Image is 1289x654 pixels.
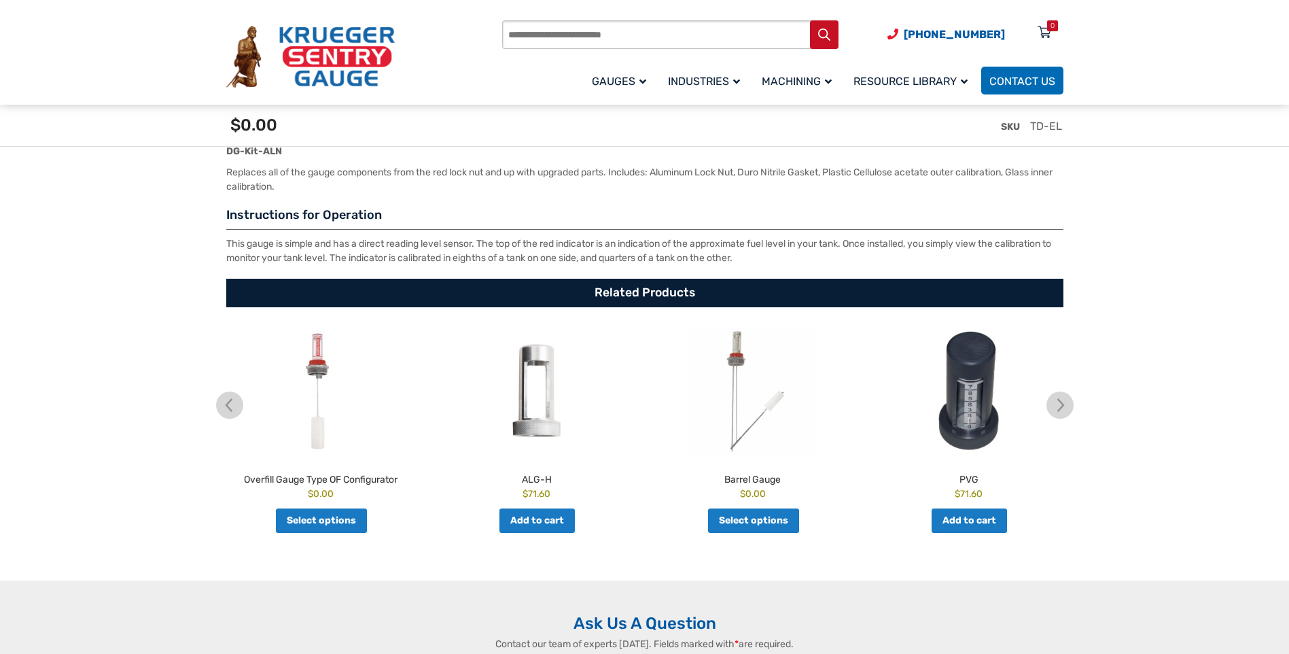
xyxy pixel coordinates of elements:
[216,328,425,501] a: Overfill Gauge Type OF Configurator $0.00
[1001,121,1020,133] span: SKU
[904,28,1005,41] span: [PHONE_NUMBER]
[1046,392,1074,419] img: chevron-right.svg
[660,65,754,97] a: Industries
[754,65,845,97] a: Machining
[955,488,960,499] span: $
[853,75,968,88] span: Resource Library
[1030,120,1062,133] span: TD-EL
[226,237,1063,265] p: This gauge is simple and has a direct reading level sensor. The top of the red indicator is an in...
[864,328,1074,501] a: PVG $71.60
[226,207,1063,230] h3: Instructions for Operation
[762,75,832,88] span: Machining
[432,328,641,501] a: ALG-H $71.60
[226,279,1063,307] h2: Related Products
[845,65,981,97] a: Resource Library
[424,637,866,651] p: Contact our team of experts [DATE]. Fields marked with are required.
[932,509,1007,533] a: Add to cart: “PVG”
[955,488,983,499] bdi: 71.60
[216,328,425,457] img: Overfill Gauge Type OF Configurator
[981,67,1063,94] a: Contact Us
[584,65,660,97] a: Gauges
[592,75,646,88] span: Gauges
[216,468,425,487] h2: Overfill Gauge Type OF Configurator
[740,488,766,499] bdi: 0.00
[708,509,799,533] a: Add to cart: “Barrel Gauge”
[523,488,550,499] bdi: 71.60
[648,328,858,501] a: Barrel Gauge $0.00
[276,509,367,533] a: Add to cart: “Overfill Gauge Type OF Configurator”
[226,165,1063,194] p: Replaces all of the gauge components from the red lock nut and up with upgraded parts. Includes: ...
[523,488,528,499] span: $
[226,613,1063,634] h2: Ask Us A Question
[648,468,858,487] h2: Barrel Gauge
[499,509,575,533] a: Add to cart: “ALG-H”
[864,328,1074,457] img: PVG
[432,328,641,457] img: ALG-OF
[216,392,243,419] img: chevron-left.svg
[648,328,858,457] img: Barrel Gauge
[668,75,740,88] span: Industries
[989,75,1055,88] span: Contact Us
[740,488,745,499] span: $
[226,26,395,88] img: Krueger Sentry Gauge
[1050,20,1055,31] div: 0
[308,488,334,499] bdi: 0.00
[864,468,1074,487] h2: PVG
[308,488,313,499] span: $
[887,26,1005,43] a: Phone Number (920) 434-8860
[432,468,641,487] h2: ALG-H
